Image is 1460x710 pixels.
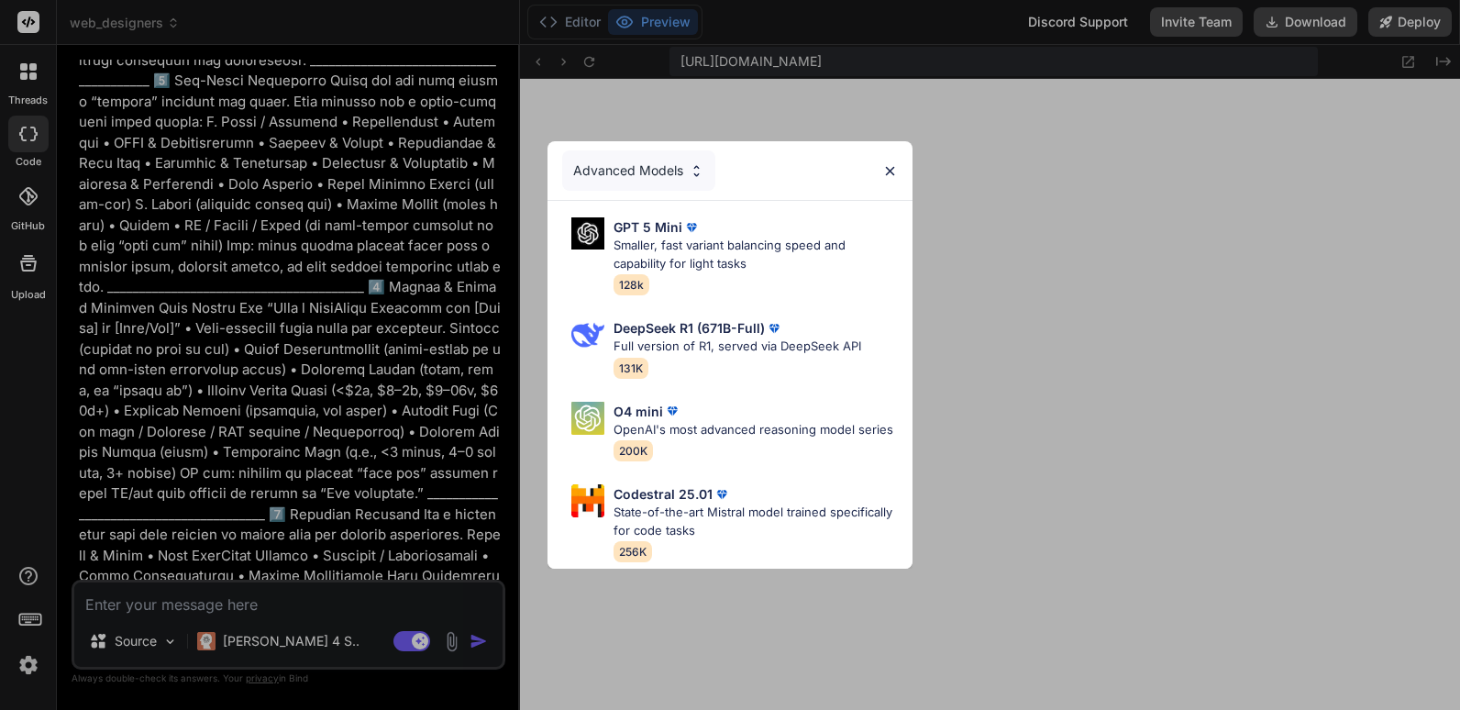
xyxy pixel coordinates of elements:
img: Pick Models [571,402,604,435]
img: Pick Models [571,318,604,351]
img: close [882,163,898,179]
p: O4 mini [614,402,663,421]
img: premium [663,402,681,420]
img: Pick Models [571,217,604,250]
img: premium [765,319,783,338]
p: Full version of R1, served via DeepSeek API [614,338,861,356]
span: 131K [614,358,648,379]
p: State-of-the-art Mistral model trained specifically for code tasks [614,504,898,539]
p: Smaller, fast variant balancing speed and capability for light tasks [614,237,898,272]
p: OpenAI's most advanced reasoning model series [614,421,893,439]
p: GPT 5 Mini [614,217,682,237]
p: Codestral 25.01 [614,484,713,504]
img: Pick Models [571,484,604,517]
img: premium [682,218,701,237]
span: 128k [614,274,649,295]
span: 256K [614,541,652,562]
span: 200K [614,440,653,461]
div: Advanced Models [562,150,715,191]
img: Pick Models [689,163,704,179]
img: premium [713,485,731,504]
p: DeepSeek R1 (671B-Full) [614,318,765,338]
